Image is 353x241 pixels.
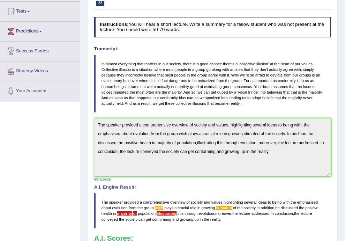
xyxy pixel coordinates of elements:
[132,211,133,216] span: An article may be missing. (did you mean: the majority of)
[0,81,80,99] a: Your Account
[275,211,293,216] span: conclusion
[251,211,270,216] span: addressed
[297,200,318,204] span: emphasised
[215,211,231,216] span: moreover
[300,211,312,216] span: lecture
[244,206,256,210] span: society
[94,193,331,228] blockquote: , , . , , , . , .
[146,217,151,221] span: get
[138,211,156,216] span: population
[138,217,145,221] span: can
[232,211,238,216] span: the
[281,206,298,210] span: discussed
[152,217,171,221] span: conforming
[156,211,157,216] span: Put a space after the comma. (did you mean: , illustrating)
[268,200,271,204] span: to
[126,217,137,221] span: society
[0,42,80,59] a: Success Stories
[102,217,118,221] span: conveyed
[117,211,132,216] span: An article may be missing. (did you mean: the majority of)
[180,217,194,221] span: growing
[157,211,176,216] span: Put a space after the comma. (did you mean: , illustrating)
[178,211,183,216] span: this
[113,211,116,216] span: in
[258,200,267,204] span: ideas
[210,217,220,221] span: reality
[294,211,299,216] span: the
[224,200,243,204] span: highlighting
[124,200,138,204] span: provided
[187,200,190,204] span: of
[178,206,189,210] span: crucial
[305,206,318,210] span: positive
[270,211,273,216] span: In
[299,206,304,210] span: the
[0,61,80,79] a: Strategy Videos
[216,206,232,210] span: Possible spelling mistake found. (did you mean: estimated)
[261,206,275,210] span: addition
[197,206,201,210] span: in
[256,206,260,210] span: In
[119,217,124,221] span: the
[140,200,142,204] span: a
[174,206,176,210] span: a
[133,211,137,216] span: An article may be missing. (did you mean: the majority of)
[96,1,104,6] span: 22
[185,211,197,216] span: through
[94,46,331,52] h4: Transcript:
[275,206,279,210] span: he
[204,200,210,204] span: and
[283,200,290,204] span: with
[191,200,203,204] span: society
[233,206,236,210] span: of
[244,200,257,204] span: several
[129,206,136,210] span: from
[239,211,250,216] span: lecture
[94,176,331,182] div: 69 words
[199,211,214,216] span: evolution
[204,217,209,221] span: the
[0,2,80,19] a: Tests
[94,55,331,113] blockquote: In almost everything that matters in our society, there is a good chance there's a 'collective il...
[102,200,108,204] span: The
[200,217,203,221] span: in
[0,22,80,39] a: Predictions
[170,200,186,204] span: overview
[164,206,173,210] span: plays
[172,217,179,221] span: and
[202,206,215,210] span: growing
[143,200,169,204] span: comprehensive
[100,22,128,27] b: Instructions:
[94,185,331,190] h4: A.I. Engine Result:
[237,206,242,210] span: the
[211,200,223,204] span: values
[109,200,123,204] span: speaker
[112,206,127,210] span: evolution
[144,206,153,210] span: group
[291,200,296,204] span: the
[137,206,143,210] span: the
[190,206,196,210] span: role
[102,211,112,216] span: health
[94,17,331,37] h4: You will hear a short lecture. Write a summary for a fellow student who was not present at the le...
[155,206,164,210] span: Possible spelling mistake found. (did you mean: with)
[272,200,281,204] span: being
[102,206,111,210] span: about
[194,217,198,221] span: up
